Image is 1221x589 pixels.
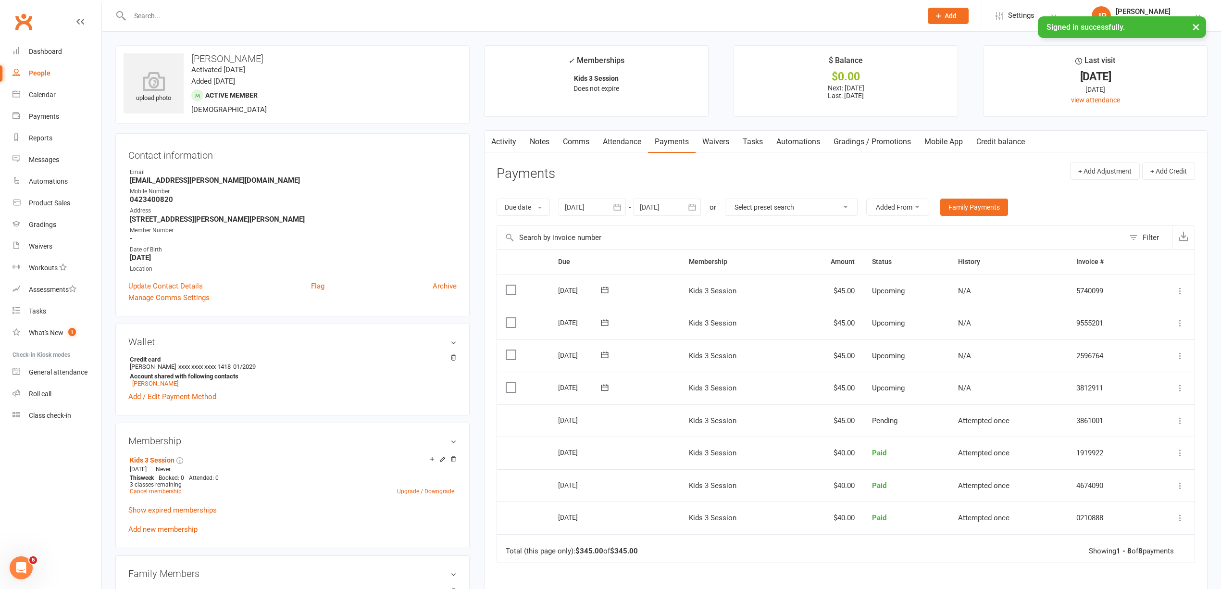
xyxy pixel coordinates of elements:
button: Add [928,8,969,24]
a: Reports [12,127,101,149]
span: Upcoming [872,351,905,360]
h3: Wallet [128,337,457,347]
strong: - [130,234,457,243]
span: Signed in successfully. [1047,23,1125,32]
a: Cancel membership [130,488,182,495]
td: $45.00 [792,372,863,404]
span: Paid [872,514,886,522]
span: Booked: 0 [159,475,184,481]
div: Location [130,264,457,274]
span: Never [156,466,171,473]
a: Activity [485,131,523,153]
p: Next: [DATE] Last: [DATE] [743,84,948,100]
div: [DATE] [558,348,602,363]
span: Kids 3 Session [689,416,736,425]
strong: Credit card [130,356,452,363]
strong: Account shared with following contacts [130,373,452,380]
span: Kids 3 Session [689,319,736,327]
a: Add / Edit Payment Method [128,391,216,402]
button: + Add Credit [1142,163,1195,180]
iframe: Intercom live chat [10,556,33,579]
a: Update Contact Details [128,280,203,292]
div: Calendar [29,91,56,99]
th: History [949,250,1068,274]
div: — [127,465,457,473]
div: General attendance [29,368,87,376]
span: Settings [1008,5,1034,26]
div: [DATE] [558,477,602,492]
td: 2596764 [1068,339,1145,372]
strong: [EMAIL_ADDRESS][PERSON_NAME][DOMAIN_NAME] [130,176,457,185]
div: $ Balance [829,54,863,72]
div: Automations [29,177,68,185]
a: Waivers [12,236,101,257]
div: Platinum Jiu Jitsu [1116,16,1171,25]
time: Added [DATE] [191,77,235,86]
strong: 8 [1138,547,1143,555]
div: [DATE] [558,413,602,427]
a: Notes [523,131,556,153]
div: [DATE] [993,72,1198,82]
span: xxxx xxxx xxxx 1418 [178,363,231,370]
span: Attended: 0 [189,475,219,481]
div: Date of Birth [130,245,457,254]
a: Gradings [12,214,101,236]
td: $40.00 [792,437,863,469]
span: 01/2029 [233,363,256,370]
span: This [130,475,141,481]
span: Attempted once [958,449,1009,457]
span: 1 [68,328,76,336]
div: Last visit [1075,54,1115,72]
a: People [12,63,101,84]
h3: Family Members [128,568,457,579]
span: Pending [872,416,897,425]
div: [DATE] [558,510,602,525]
a: Automations [12,171,101,192]
span: Kids 3 Session [689,481,736,490]
a: What's New1 [12,322,101,344]
td: 5740099 [1068,275,1145,307]
h3: Contact information [128,146,457,161]
span: Attempted once [958,514,1009,522]
i: ✓ [568,56,574,65]
a: Tasks [736,131,770,153]
div: Messages [29,156,59,163]
span: Upcoming [872,287,905,295]
span: 3 classes remaining [130,481,182,488]
span: Attempted once [958,416,1009,425]
div: upload photo [124,72,184,103]
a: Clubworx [12,10,36,34]
td: $40.00 [792,469,863,502]
td: 3861001 [1068,404,1145,437]
span: Kids 3 Session [689,384,736,392]
span: Attempted once [958,481,1009,490]
td: $45.00 [792,404,863,437]
span: 6 [29,556,37,564]
strong: Kids 3 Session [574,75,619,82]
a: Show expired memberships [128,506,217,514]
th: Invoice # [1068,250,1145,274]
span: Kids 3 Session [689,514,736,522]
div: People [29,69,50,77]
div: Address [130,206,457,215]
td: 1919922 [1068,437,1145,469]
a: Attendance [596,131,648,153]
td: $40.00 [792,501,863,534]
div: Gradings [29,221,56,228]
a: Waivers [696,131,736,153]
div: Roll call [29,390,51,398]
div: Assessments [29,286,76,293]
td: $45.00 [792,339,863,372]
a: Automations [770,131,827,153]
strong: $345.00 [610,547,638,555]
button: Due date [497,199,550,216]
span: Does not expire [573,85,619,92]
h3: Payments [497,166,555,181]
a: Payments [648,131,696,153]
span: N/A [958,351,971,360]
strong: 1 - 8 [1116,547,1132,555]
a: Credit balance [970,131,1032,153]
button: + Add Adjustment [1070,163,1140,180]
th: Status [863,250,949,274]
span: Kids 3 Session [689,449,736,457]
